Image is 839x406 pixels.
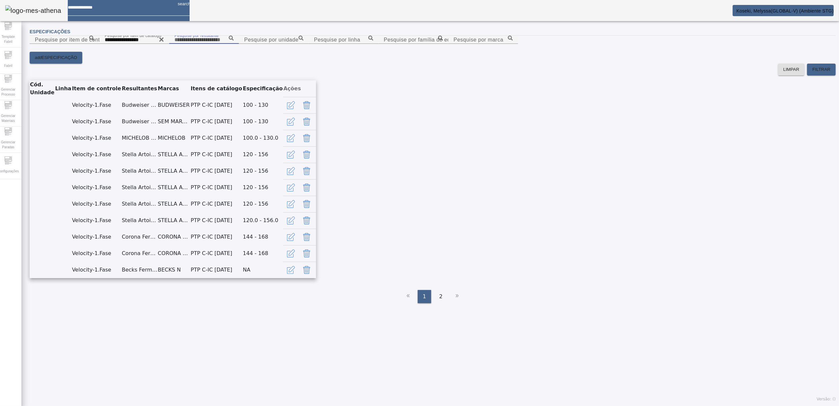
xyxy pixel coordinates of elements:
[157,130,190,146] td: MICHELOB
[121,212,157,229] td: Stella Artois FERMAT
[299,229,315,245] button: Delete
[243,212,283,229] td: 120.0 - 156.0
[72,113,121,130] td: Velocity-1.Fase
[299,130,315,146] button: Delete
[157,212,190,229] td: STELLA ARTOIS
[817,397,836,401] span: Versão: ()
[190,212,242,229] td: PTP C-IC [DATE]
[121,80,157,97] th: Resultantes
[243,130,283,146] td: 100.0 - 130.0
[157,179,190,196] td: STELLA ARTOIS
[72,196,121,212] td: Velocity-1.Fase
[243,146,283,163] td: 120 - 156
[190,113,242,130] td: PTP C-IC [DATE]
[30,80,55,97] th: Cód. Unidade
[783,66,800,73] span: LIMPAR
[72,245,121,262] td: Velocity-1.Fase
[35,36,94,44] input: Number
[243,196,283,212] td: 120 - 156
[299,213,315,228] button: Delete
[157,245,190,262] td: CORONA EXTRA
[190,245,242,262] td: PTP C-IC [DATE]
[157,113,190,130] td: SEM MARCA (NOVOMES)
[384,36,443,44] input: Number
[157,97,190,113] td: BUDWEISER
[72,80,121,97] th: Item de controle
[243,97,283,113] td: 100 - 130
[299,180,315,195] button: Delete
[778,64,805,75] button: LIMPAR
[121,262,157,278] td: Becks Fermentada
[121,196,157,212] td: Stella Artois SG Fermentada HG
[174,33,219,38] mat-label: Pesquise por resultante
[243,229,283,245] td: 144 - 168
[157,146,190,163] td: STELLA ARTOIS
[243,179,283,196] td: 120 - 156
[299,163,315,179] button: Delete
[190,146,242,163] td: PTP C-IC [DATE]
[2,61,14,70] span: Fabril
[244,37,299,43] mat-label: Pesquise por unidade
[243,163,283,179] td: 120 - 156
[812,66,830,73] span: FILTRAR
[121,179,157,196] td: Stella Artois PM Fermentada R
[244,36,303,44] input: Number
[105,36,164,44] input: Number
[121,229,157,245] td: Corona Fermentada
[314,37,360,43] mat-label: Pesquise por linha
[121,163,157,179] td: Stella Artois PM Fermentada HG
[157,80,190,97] th: Marcas
[121,113,157,130] td: Budweiser Fermentada R
[35,37,109,43] mat-label: Pesquise por item de controle
[105,33,161,38] mat-label: Pesquise por item de catálogo
[30,29,70,34] span: Especificações
[72,179,121,196] td: Velocity-1.Fase
[157,262,190,278] td: BECKS N
[807,64,836,75] button: FILTRAR
[30,52,82,64] button: addESPECIFICAÇÃO
[72,262,121,278] td: Velocity-1.Fase
[121,130,157,146] td: MICHELOB ULTRA Fermentada HG
[121,146,157,163] td: Stella Artois FERMAT 5toP
[384,37,477,43] mat-label: Pesquise por família de equipamento
[157,196,190,212] td: STELLA ARTOIS SEM GLUTEN
[121,245,157,262] td: Corona Fermentada R
[5,5,61,16] img: logo-mes-athena
[299,246,315,261] button: Delete
[299,114,315,130] button: Delete
[439,293,443,301] span: 2
[190,179,242,196] td: PTP C-IC [DATE]
[190,163,242,179] td: PTP C-IC [DATE]
[41,54,77,61] span: ESPECIFICAÇÃO
[736,8,834,14] span: Koseki, Melyssa(GLOBAL-V) (Ambiente STG)
[299,196,315,212] button: Delete
[72,212,121,229] td: Velocity-1.Fase
[190,97,242,113] td: PTP C-IC [DATE]
[72,130,121,146] td: Velocity-1.Fase
[157,229,190,245] td: CORONA EXTRA
[243,262,283,278] td: NA
[190,80,242,97] th: Itens de catálogo
[55,80,71,97] th: Linha
[174,36,234,44] input: Number
[190,196,242,212] td: PTP C-IC [DATE]
[121,97,157,113] td: Budweiser Fermentada HG
[299,97,315,113] button: Delete
[314,36,373,44] input: Number
[283,80,316,97] th: Ações
[243,80,283,97] th: Especificação
[72,97,121,113] td: Velocity-1.Fase
[72,229,121,245] td: Velocity-1.Fase
[190,262,242,278] td: PTP C-IC [DATE]
[299,147,315,162] button: Delete
[72,146,121,163] td: Velocity-1.Fase
[157,163,190,179] td: STELLA ARTOIS
[243,113,283,130] td: 100 - 130
[190,229,242,245] td: PTP C-IC [DATE]
[454,37,503,43] mat-label: Pesquise por marca
[72,163,121,179] td: Velocity-1.Fase
[454,36,513,44] input: Number
[190,130,242,146] td: PTP C-IC [DATE]
[299,262,315,278] button: Delete
[243,245,283,262] td: 144 - 168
